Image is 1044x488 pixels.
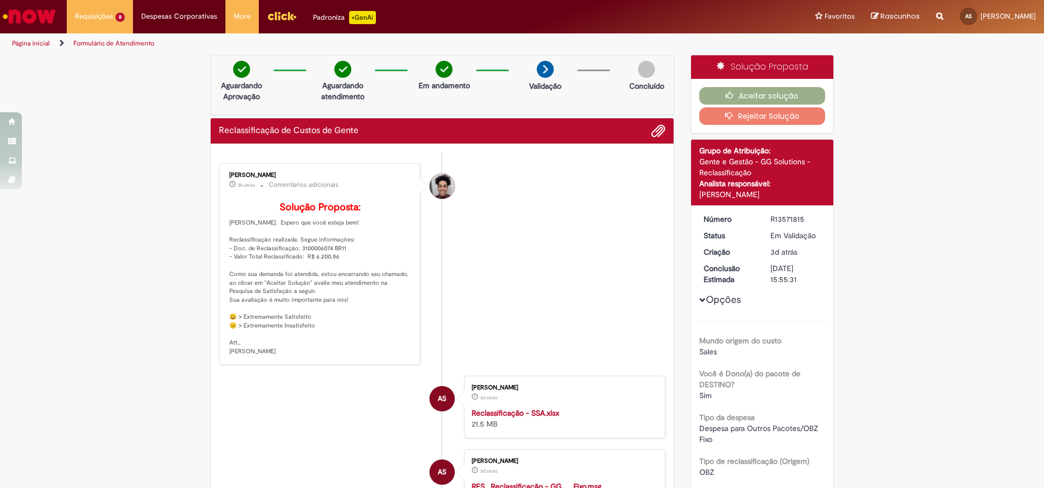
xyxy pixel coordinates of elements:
span: Sales [699,347,717,357]
span: More [234,11,251,22]
span: 3d atrás [770,247,797,257]
a: Página inicial [12,39,50,48]
span: Despesa para Outros Pacotes/OBZ Fixo [699,423,820,444]
time: 26/09/2025 16:54:17 [480,468,497,474]
small: Comentários adicionais [269,180,339,190]
div: 21.5 MB [472,407,654,429]
span: Rascunhos [880,11,920,21]
div: Em Validação [770,230,821,241]
div: [PERSON_NAME] [699,189,826,200]
div: R13571815 [770,214,821,225]
span: Requisições [75,11,113,22]
p: Validação [529,81,561,91]
time: 26/09/2025 16:54:37 [480,394,497,401]
div: [PERSON_NAME] [472,458,654,464]
div: [PERSON_NAME] [472,384,654,391]
b: Você é Dono(a) do pacote de DESTINO? [699,369,801,389]
div: [PERSON_NAME] [229,172,411,179]
b: Tipo da despesa [699,412,755,422]
div: Grupo de Atribuição: [699,145,826,156]
dt: Número [695,214,763,225]
img: ServiceNow [1,5,57,27]
div: Gabriel Romao De Oliveira [430,174,455,199]
button: Adicionar anexos [651,124,665,138]
h2: Reclassificação de Custos de Gente Histórico de tíquete [219,126,358,136]
b: Solução Proposta: [280,201,361,214]
img: img-circle-grey.png [638,61,655,78]
div: Padroniza [313,11,376,24]
div: [DATE] 15:55:31 [770,263,821,285]
dt: Conclusão Estimada [695,263,763,285]
img: check-circle-green.png [436,61,453,78]
p: Concluído [629,81,664,91]
img: check-circle-green.png [334,61,351,78]
button: Aceitar solução [699,87,826,105]
div: Solução Proposta [691,55,834,79]
p: +GenAi [349,11,376,24]
span: Favoritos [825,11,855,22]
div: Adriana Pedreira Santos [430,460,455,485]
img: check-circle-green.png [233,61,250,78]
button: Rejeitar Solução [699,107,826,125]
time: 29/09/2025 11:27:50 [237,182,255,188]
span: 3d atrás [480,468,497,474]
div: 26/09/2025 16:55:27 [770,246,821,257]
span: Despesas Corporativas [141,11,217,22]
div: Adriana Pedreira Santos [430,386,455,411]
time: 26/09/2025 16:55:27 [770,247,797,257]
p: [PERSON_NAME]. Espero que você esteja bem! Reclassificação realizada. Segue informações: - Doc. d... [229,202,411,356]
dt: Status [695,230,763,241]
span: 8 [115,13,125,22]
span: AS [965,13,972,20]
div: Gente e Gestão - GG Solutions - Reclassificação [699,156,826,178]
p: Aguardando atendimento [316,80,369,102]
span: AS [438,386,446,412]
span: OBZ [699,467,714,477]
span: 3d atrás [480,394,497,401]
a: Rascunhos [871,12,920,22]
b: Mundo origem do custo [699,336,781,346]
ul: Trilhas de página [8,33,688,54]
span: 3h atrás [237,182,255,188]
span: [PERSON_NAME] [981,12,1036,21]
img: arrow-next.png [537,61,554,78]
span: Sim [699,391,712,400]
b: Tipo de reclassificação (Origem) [699,456,809,466]
div: Analista responsável: [699,178,826,189]
p: Em andamento [419,80,470,91]
img: click_logo_yellow_360x200.png [267,8,297,24]
dt: Criação [695,246,763,257]
p: Aguardando Aprovação [215,80,268,102]
a: Reclassificação - SSA.xlsx [472,408,559,418]
span: AS [438,459,446,485]
a: Formulário de Atendimento [73,39,154,48]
